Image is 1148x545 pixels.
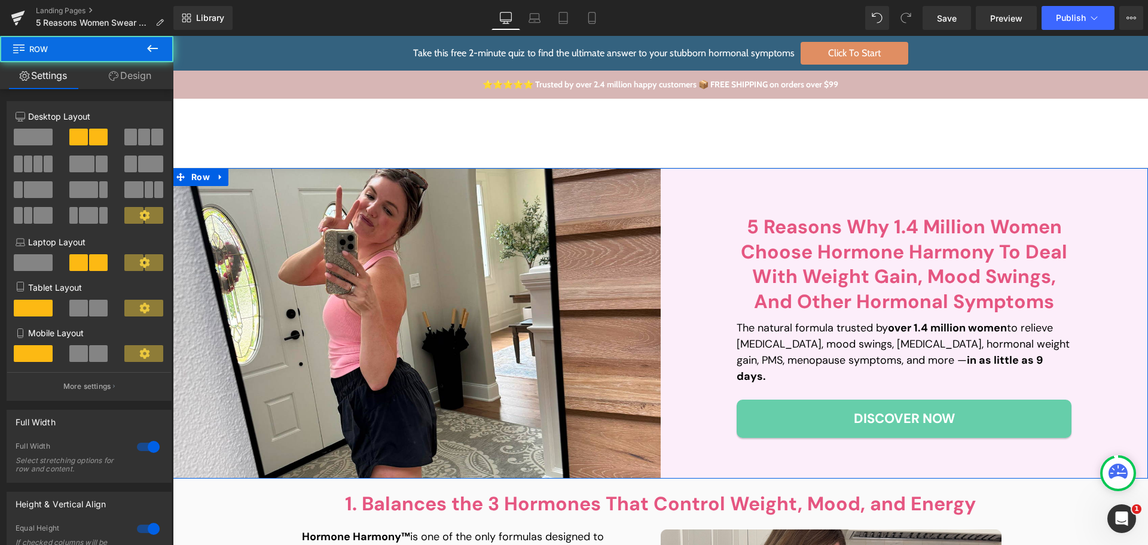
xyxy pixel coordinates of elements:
div: Full Width [16,410,56,427]
p: Laptop Layout [16,236,163,248]
button: Undo [865,6,889,30]
p: More settings [63,381,111,392]
span: 1 [1132,504,1141,514]
a: ⭐⭐⭐⭐⭐ Trusted by over 2.4 million happy customers 📦 FREE SHIPPING on orders over $99 [310,43,665,54]
span: 5 Reasons Women Swear by Hormone Harmony™ [36,18,151,28]
a: Design [87,62,173,89]
a: Landing Pages [36,6,173,16]
span: Save [937,12,957,25]
p: Mobile Layout [16,327,163,339]
h2: 1. Balances the 3 Hormones That Control Weight, Mood, and Energy [129,455,847,482]
p: Desktop Layout [16,110,163,123]
strong: over 1.4 million women [715,285,834,299]
span: Library [196,13,224,23]
a: Discover Now [564,364,899,402]
div: Height & Vertical Align [16,492,106,509]
span: Preview [990,12,1022,25]
span: Publish [1056,13,1086,23]
iframe: Intercom live chat [1107,504,1136,533]
p: Tablet Layout [16,281,163,294]
span: Click To Start [628,6,735,29]
button: More [1119,6,1143,30]
button: Publish [1042,6,1115,30]
a: New Library [173,6,233,30]
p: The natural formula trusted by to relieve [MEDICAL_DATA], mood swings, [MEDICAL_DATA], hormonal w... [564,284,899,349]
div: Select stretching options for row and content. [16,456,123,473]
b: 5 Reasons Why 1.4 Million Women Choose Hormone Harmony To Deal With Weight Gain, Mood Swings, And... [568,178,894,278]
strong: Hormone Harmony™ [129,494,237,508]
a: Laptop [520,6,549,30]
a: Tablet [549,6,578,30]
div: Full Width [16,442,125,454]
a: Expand / Collapse [40,132,56,150]
a: Desktop [491,6,520,30]
span: Row [12,36,132,62]
a: Preview [976,6,1037,30]
span: Row [16,132,40,150]
button: Redo [894,6,918,30]
button: More settings [7,372,171,400]
span: Discover Now [681,372,782,394]
div: Equal Height [16,523,125,536]
a: Mobile [578,6,606,30]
